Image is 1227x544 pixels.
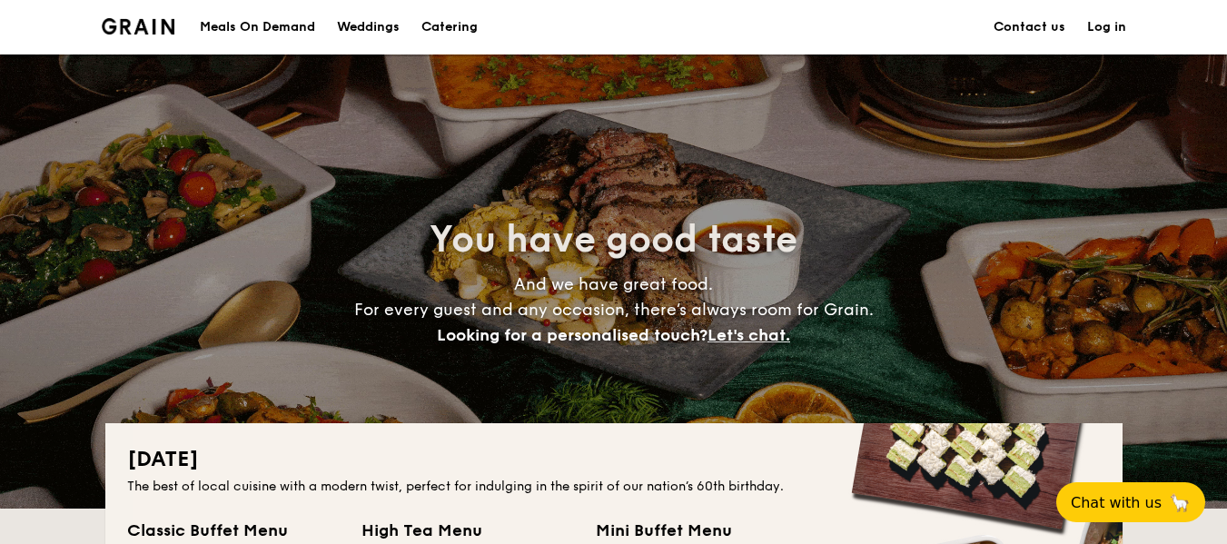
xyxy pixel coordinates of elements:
[430,218,797,262] span: You have good taste
[1071,494,1162,511] span: Chat with us
[708,325,790,345] span: Let's chat.
[354,274,874,345] span: And we have great food. For every guest and any occasion, there’s always room for Grain.
[437,325,708,345] span: Looking for a personalised touch?
[127,518,340,543] div: Classic Buffet Menu
[1169,492,1191,513] span: 🦙
[1056,482,1205,522] button: Chat with us🦙
[127,478,1101,496] div: The best of local cuisine with a modern twist, perfect for indulging in the spirit of our nation’...
[102,18,175,35] img: Grain
[596,518,808,543] div: Mini Buffet Menu
[102,18,175,35] a: Logotype
[127,445,1101,474] h2: [DATE]
[361,518,574,543] div: High Tea Menu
